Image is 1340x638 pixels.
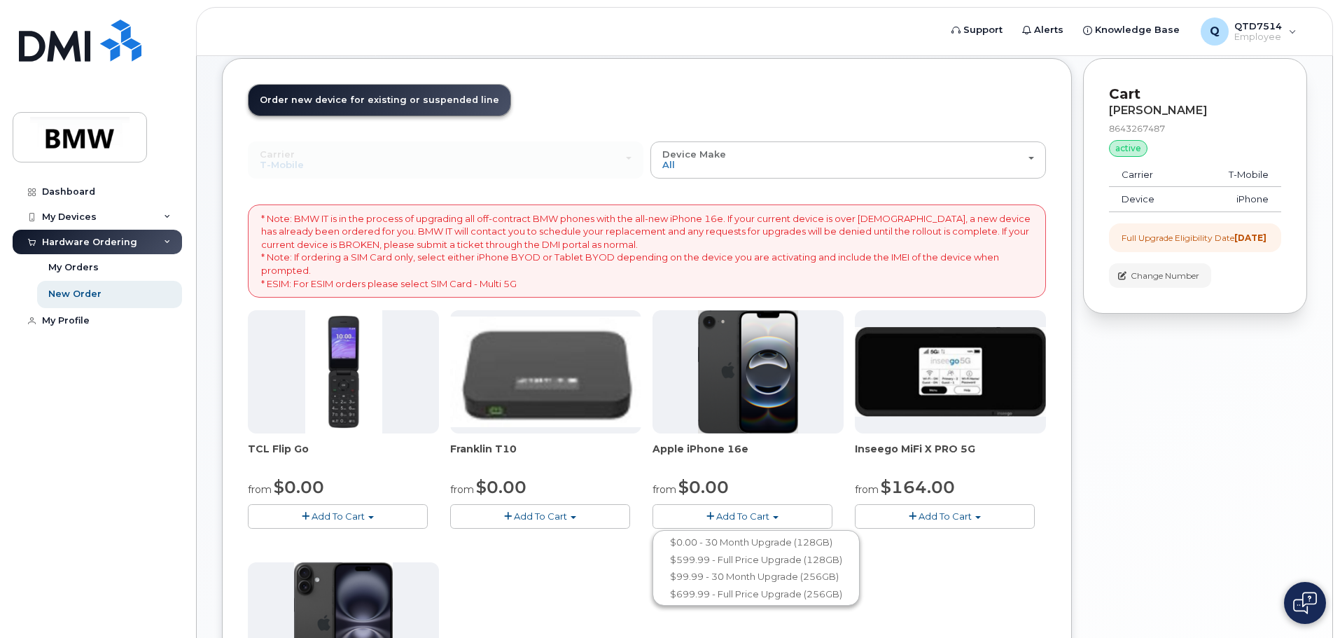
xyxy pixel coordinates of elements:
a: $0.00 - 30 Month Upgrade (128GB) [656,534,856,551]
td: Device [1109,187,1190,212]
span: Support [963,23,1003,37]
button: Change Number [1109,263,1211,288]
span: Alerts [1034,23,1063,37]
span: Change Number [1131,270,1199,282]
a: Support [942,16,1012,44]
td: Carrier [1109,162,1190,188]
small: from [248,483,272,496]
a: $599.99 - Full Price Upgrade (128GB) [656,551,856,569]
span: $0.00 [678,477,729,497]
img: iphone16e.png [698,310,799,434]
div: QTD7514 [1191,18,1306,46]
span: Add To Cart [716,511,769,522]
span: $164.00 [881,477,955,497]
button: Add To Cart [652,504,832,529]
span: All [662,159,675,170]
button: Add To Cart [248,504,428,529]
span: Device Make [662,148,726,160]
img: t10.jpg [450,317,641,427]
div: 8643267487 [1109,123,1281,134]
small: from [855,483,879,496]
span: $0.00 [274,477,324,497]
p: Cart [1109,84,1281,104]
strong: [DATE] [1234,233,1266,243]
p: * Note: BMW IT is in the process of upgrading all off-contract BMW phones with the all-new iPhone... [261,212,1033,290]
span: $0.00 [476,477,526,497]
div: Full Upgrade Eligibility Date [1122,232,1266,244]
div: [PERSON_NAME] [1109,104,1281,117]
a: Knowledge Base [1073,16,1189,44]
div: Apple iPhone 16e [652,442,844,470]
img: TCL_FLIP_MODE.jpg [305,310,382,434]
button: Add To Cart [855,504,1035,529]
div: TCL Flip Go [248,442,439,470]
span: Order new device for existing or suspended line [260,95,499,105]
span: Knowledge Base [1095,23,1180,37]
span: Add To Cart [514,511,567,522]
a: $699.99 - Full Price Upgrade (256GB) [656,585,856,603]
div: Franklin T10 [450,442,641,470]
span: Add To Cart [312,511,365,522]
a: $99.99 - 30 Month Upgrade (256GB) [656,568,856,585]
span: Add To Cart [919,511,972,522]
small: from [450,483,474,496]
td: T-Mobile [1190,162,1281,188]
small: from [652,483,676,496]
div: Inseego MiFi X PRO 5G [855,442,1046,470]
button: Device Make All [650,141,1046,178]
button: Add To Cart [450,504,630,529]
img: cut_small_inseego_5G.jpg [855,327,1046,417]
td: iPhone [1190,187,1281,212]
img: Open chat [1293,592,1317,614]
div: active [1109,140,1147,157]
span: Q [1210,23,1220,40]
span: QTD7514 [1234,20,1282,32]
a: Alerts [1012,16,1073,44]
span: Employee [1234,32,1282,43]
